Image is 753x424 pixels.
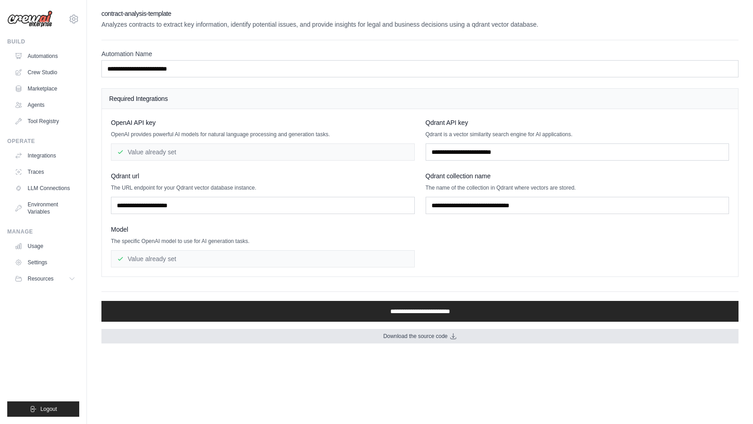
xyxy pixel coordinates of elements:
[7,10,53,28] img: Logo
[111,118,156,127] span: OpenAI API key
[111,250,415,267] div: Value already set
[7,38,79,45] div: Build
[11,165,79,179] a: Traces
[101,49,739,58] label: Automation Name
[11,81,79,96] a: Marketplace
[11,65,79,80] a: Crew Studio
[11,239,79,253] a: Usage
[11,98,79,112] a: Agents
[7,228,79,235] div: Manage
[111,225,128,234] span: Model
[101,20,739,29] p: Analyzes contracts to extract key information, identify potential issues, and provide insights fo...
[11,197,79,219] a: Environment Variables
[40,405,57,413] span: Logout
[7,401,79,417] button: Logout
[11,255,79,270] a: Settings
[28,275,53,282] span: Resources
[11,181,79,195] a: LLM Connections
[426,184,729,191] p: The name of the collection in Qdrant where vectors are stored.
[383,333,447,340] span: Download the source code
[426,131,729,138] p: Qdrant is a vector similarity search engine for AI applications.
[426,172,491,181] span: Qdrant collection name
[11,114,79,129] a: Tool Registry
[11,49,79,63] a: Automations
[101,9,739,18] h2: contract-analysis-template
[101,329,739,343] a: Download the source code
[109,94,731,103] h4: Required Integrations
[111,184,415,191] p: The URL endpoint for your Qdrant vector database instance.
[11,272,79,286] button: Resources
[426,118,468,127] span: Qdrant API key
[11,148,79,163] a: Integrations
[7,138,79,145] div: Operate
[111,131,415,138] p: OpenAI provides powerful AI models for natural language processing and generation tasks.
[111,172,139,181] span: Qdrant url
[111,143,415,161] div: Value already set
[111,238,415,245] p: The specific OpenAI model to use for AI generation tasks.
